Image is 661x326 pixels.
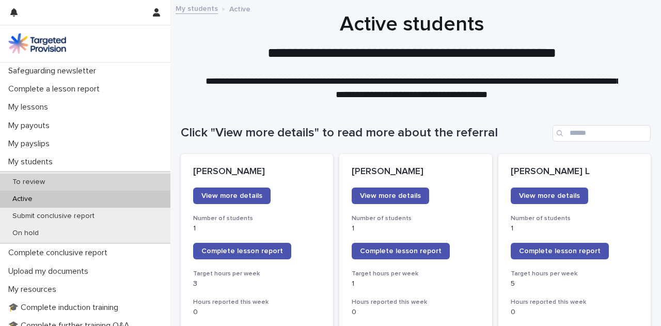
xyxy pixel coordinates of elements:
h3: Hours reported this week [511,298,638,306]
h3: Target hours per week [511,270,638,278]
h1: Active students [181,12,643,37]
p: Active [229,3,250,14]
a: Complete lesson report [511,243,609,259]
p: 1 [352,224,479,233]
p: 1 [511,224,638,233]
p: My lessons [4,102,56,112]
p: 3 [193,280,321,288]
span: View more details [201,192,262,199]
a: View more details [193,188,271,204]
span: View more details [360,192,421,199]
p: 0 [352,308,479,317]
p: Active [4,195,41,204]
h1: Click "View more details" to read more about the referral [181,126,548,141]
p: On hold [4,229,47,238]
p: Complete a lesson report [4,84,108,94]
img: M5nRWzHhSzIhMunXDL62 [8,33,66,54]
p: [PERSON_NAME] L [511,166,638,178]
h3: Hours reported this week [193,298,321,306]
p: 1 [193,224,321,233]
p: My students [4,157,61,167]
h3: Hours reported this week [352,298,479,306]
h3: Number of students [511,214,638,223]
p: Upload my documents [4,267,97,276]
span: Complete lesson report [201,247,283,255]
p: [PERSON_NAME] [352,166,479,178]
p: 0 [511,308,638,317]
a: View more details [511,188,588,204]
p: My payslips [4,139,58,149]
h3: Number of students [193,214,321,223]
a: Complete lesson report [193,243,291,259]
p: [PERSON_NAME] [193,166,321,178]
p: 🎓 Complete induction training [4,303,127,313]
h3: Target hours per week [193,270,321,278]
span: Complete lesson report [360,247,442,255]
h3: Target hours per week [352,270,479,278]
input: Search [553,125,651,142]
p: To review [4,178,53,187]
p: My payouts [4,121,58,131]
p: 1 [352,280,479,288]
p: 0 [193,308,321,317]
a: Complete lesson report [352,243,450,259]
h3: Number of students [352,214,479,223]
span: View more details [519,192,580,199]
p: 5 [511,280,638,288]
p: Submit conclusive report [4,212,103,221]
p: Complete conclusive report [4,248,116,258]
p: Safeguarding newsletter [4,66,104,76]
p: My resources [4,285,65,294]
a: My students [176,2,218,14]
a: View more details [352,188,429,204]
span: Complete lesson report [519,247,601,255]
